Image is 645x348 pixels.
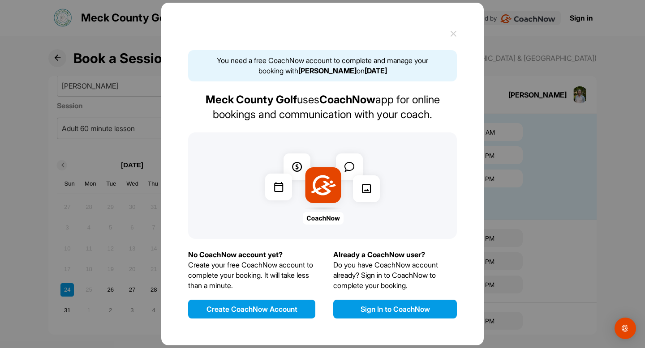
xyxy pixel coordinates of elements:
div: Open Intercom Messenger [615,318,636,339]
strong: Meck County Golf [206,93,297,106]
button: Sign In to CoachNow [333,300,457,318]
div: uses app for online bookings and communication with your coach. [188,92,457,122]
strong: [DATE] [365,66,387,75]
div: You need a free CoachNow account to complete and manage your booking with on [188,50,457,81]
strong: CoachNow [319,93,375,106]
button: Create CoachNow Account [188,300,315,318]
p: Already a CoachNow user? [333,250,457,260]
p: Do you have CoachNow account already? Sign in to CoachNow to complete your booking. [333,260,457,291]
p: No CoachNow account yet? [188,250,315,260]
p: Create your free CoachNow account to complete your booking. It will take less than a minute. [188,260,315,291]
img: coach now ads [258,147,387,225]
strong: [PERSON_NAME] [298,66,357,75]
